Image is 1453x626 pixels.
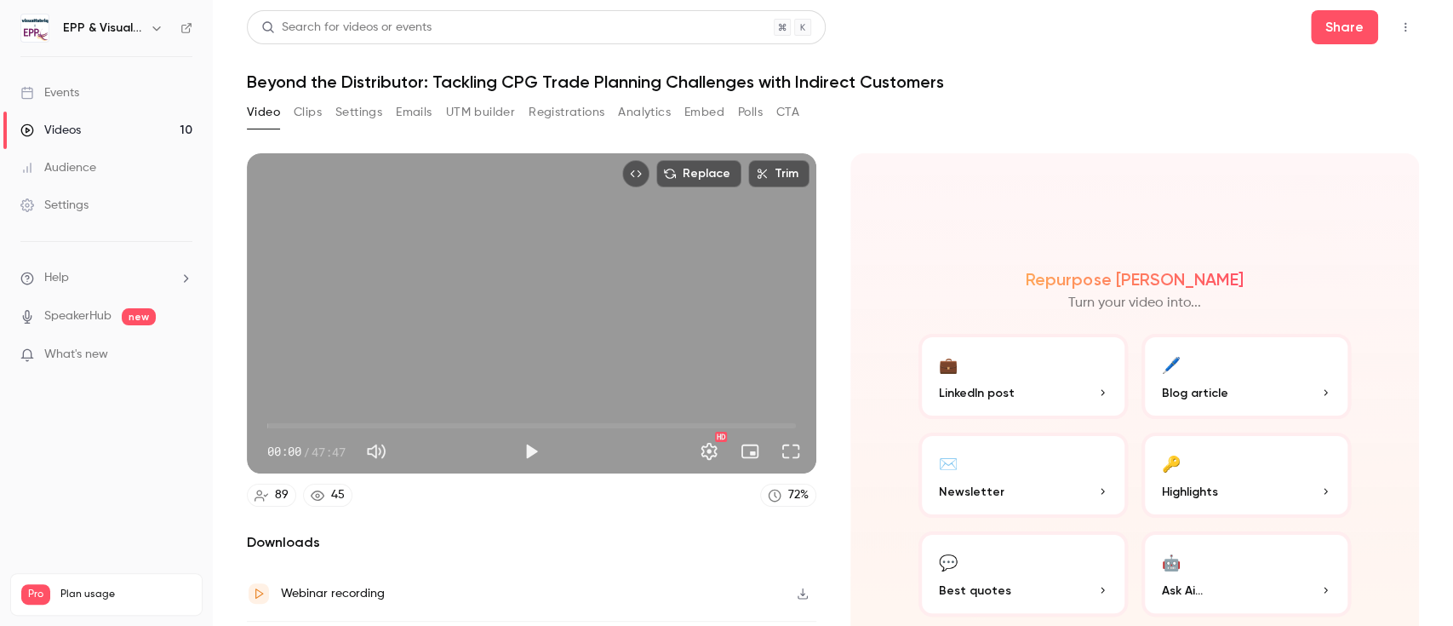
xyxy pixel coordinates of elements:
button: Analytics [618,99,671,126]
li: help-dropdown-opener [20,269,192,287]
a: 72% [760,484,816,507]
a: SpeakerHub [44,307,112,325]
span: / [303,443,310,461]
div: Events [20,84,79,101]
p: Turn your video into... [1068,293,1201,313]
span: What's new [44,346,108,364]
div: Settings [20,197,89,214]
div: Videos [20,122,81,139]
span: Plan usage [60,588,192,601]
button: Settings [692,434,726,468]
span: Help [44,269,69,287]
button: 💼LinkedIn post [918,334,1128,419]
span: Highlights [1162,483,1218,501]
div: 🔑 [1162,450,1181,476]
div: 💼 [939,351,958,377]
span: Pro [21,584,50,605]
button: Full screen [774,434,808,468]
a: 45 [303,484,352,507]
span: Ask Ai... [1162,582,1203,600]
div: 🖊️ [1162,351,1181,377]
img: EPP & Visualfabriq [21,14,49,42]
span: 47:47 [312,443,346,461]
button: Emails [396,99,432,126]
h2: Repurpose [PERSON_NAME] [1026,269,1243,290]
div: 45 [331,486,345,504]
button: Turn on miniplayer [733,434,767,468]
span: 00:00 [267,443,301,461]
button: Top Bar Actions [1392,14,1419,41]
button: Video [247,99,280,126]
button: Embed video [622,160,649,187]
iframe: Noticeable Trigger [172,347,192,363]
button: 💬Best quotes [918,531,1128,617]
button: Trim [748,160,809,187]
button: Embed [684,99,724,126]
h2: Downloads [247,532,816,553]
div: Webinar recording [281,583,385,604]
div: Search for videos or events [261,19,432,37]
button: UTM builder [446,99,515,126]
button: Replace [656,160,741,187]
div: 89 [275,486,289,504]
div: Audience [20,159,96,176]
button: 🤖Ask Ai... [1141,531,1351,617]
div: 🤖 [1162,548,1181,575]
h1: Beyond the Distributor: Tackling CPG Trade Planning Challenges with Indirect Customers [247,72,1419,92]
button: 🔑Highlights [1141,433,1351,518]
button: Clips [294,99,322,126]
button: Mute [359,434,393,468]
div: 72 % [788,486,809,504]
button: ✉️Newsletter [918,433,1128,518]
button: Polls [738,99,763,126]
button: Play [514,434,548,468]
span: Best quotes [939,582,1011,600]
button: Share [1311,10,1378,44]
h6: EPP & Visualfabriq [63,20,143,37]
a: 89 [247,484,296,507]
span: new [122,308,156,325]
span: Newsletter [939,483,1004,501]
button: Registrations [529,99,604,126]
div: 💬 [939,548,958,575]
div: HD [715,432,727,442]
span: Blog article [1162,384,1228,402]
button: Settings [335,99,382,126]
button: 🖊️Blog article [1141,334,1351,419]
span: LinkedIn post [939,384,1015,402]
button: CTA [776,99,799,126]
div: 00:00 [267,443,346,461]
div: ✉️ [939,450,958,476]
